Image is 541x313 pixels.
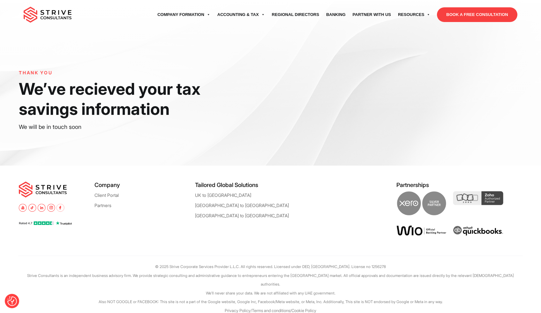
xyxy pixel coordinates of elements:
img: Zoho Partner [453,191,503,205]
h1: We’ve recieved your tax savings information [19,79,235,119]
img: main-logo.svg [24,7,71,23]
a: UK to [GEOGRAPHIC_DATA] [195,193,251,197]
h6: THANK YOU [19,70,235,76]
h5: Company [94,182,195,188]
p: © 2025 Strive Corporate Services Provider L.L.C. All rights reserved. Licensed under DED, [GEOGRA... [18,262,522,271]
a: Resources [394,6,434,24]
h5: Tailored Global Solutions [195,182,296,188]
a: Company Formation [154,6,214,24]
h5: Partnerships [396,182,522,188]
p: Strive Consultants is an independent business advisory firm. We provide strategic consulting and ... [18,271,522,289]
a: [GEOGRAPHIC_DATA] to [GEOGRAPHIC_DATA] [195,203,289,208]
a: Client Portal [94,193,119,197]
a: Partner with Us [349,6,394,24]
a: [GEOGRAPHIC_DATA] to [GEOGRAPHIC_DATA] [195,213,289,218]
a: Terms and conditions [252,308,290,313]
a: Regional Directors [268,6,323,24]
a: Banking [323,6,349,24]
button: Consent Preferences [7,296,17,306]
img: Revisit consent button [7,296,17,306]
a: Cookie Policy [291,308,316,313]
p: We’ll never share your data. We are not affiliated with any UAE government. [18,289,522,297]
p: We will be in touch soon [19,122,235,132]
p: Also NOT GOOGLE or FACEBOOK: This site is not a part of the Google website, Google Inc, Facebook/... [18,297,522,306]
a: Accounting & Tax [214,6,268,24]
img: intuit quickbooks [453,225,503,236]
img: main-logo.svg [19,182,67,197]
a: Partners [94,203,111,208]
a: Privacy Policy [225,308,251,313]
a: BOOK A FREE CONSULTATION [437,7,517,22]
img: Wio Offical Banking Partner [396,225,447,236]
